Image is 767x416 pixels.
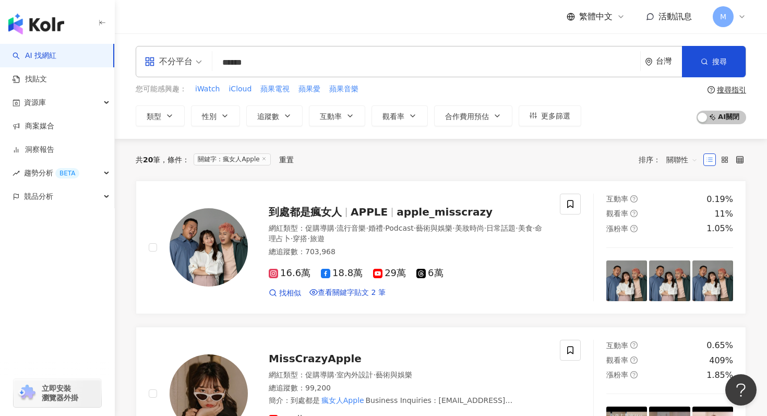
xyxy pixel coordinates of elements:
[260,84,290,94] span: 蘋果電視
[55,168,79,179] div: BETA
[351,206,388,218] span: APPLE
[170,208,248,287] img: KOL Avatar
[682,46,746,77] button: 搜尋
[606,371,628,379] span: 漲粉率
[318,288,386,296] span: 查看關鍵字貼文 2 筆
[606,195,628,203] span: 互動率
[269,288,301,299] a: 找相似
[376,371,412,379] span: 藝術與娛樂
[606,260,647,301] img: post-image
[136,84,187,94] span: 您可能感興趣：
[14,379,101,407] a: chrome extension立即安裝 瀏覽器外掛
[725,374,757,406] iframe: Help Scout Beacon - Open
[366,224,368,232] span: ·
[229,84,251,94] span: iCloud
[630,225,638,232] span: question-circle
[269,396,512,415] span: Business Inquiries : [EMAIL_ADDRESS][DOMAIN_NAME]
[606,356,628,364] span: 觀看率
[260,84,290,95] button: 蘋果電視
[13,170,20,177] span: rise
[147,112,161,121] span: 類型
[692,260,733,301] img: post-image
[541,112,570,120] span: 更多篩選
[630,341,638,349] span: question-circle
[269,206,342,218] span: 到處都是瘋女人
[279,288,301,299] span: 找相似
[385,224,413,232] span: Podcast
[136,181,746,315] a: KOL Avatar到處都是瘋女人APPLEapple_misscrazy網紅類型：促購導購·流行音樂·婚禮·Podcast·藝術與娛樂·美妝時尚·日常話題·美食·命理占卜·穿搭·旅遊總追蹤數：...
[712,57,727,66] span: 搜尋
[383,224,385,232] span: ·
[666,151,698,168] span: 關聯性
[630,356,638,364] span: question-circle
[42,384,78,402] span: 立即安裝 瀏覽器外掛
[191,105,240,126] button: 性別
[329,84,358,94] span: 蘋果音樂
[630,195,638,203] span: question-circle
[329,84,359,95] button: 蘋果音樂
[639,151,703,168] div: 排序：
[17,385,37,401] img: chrome extension
[13,51,56,61] a: searchAI 找網紅
[606,341,628,350] span: 互動率
[24,91,46,114] span: 資源庫
[8,14,64,34] img: logo
[337,224,366,232] span: 流行音樂
[706,340,733,351] div: 0.65%
[518,224,533,232] span: 美食
[195,84,220,94] span: iWatch
[298,84,320,94] span: 蘋果愛
[516,224,518,232] span: ·
[24,161,79,185] span: 趨勢分析
[337,371,373,379] span: 室內外設計
[533,224,535,232] span: ·
[13,74,47,85] a: 找貼文
[708,86,715,93] span: question-circle
[706,370,733,381] div: 1.85%
[310,234,325,243] span: 旅遊
[334,224,337,232] span: ·
[606,209,628,218] span: 觀看率
[452,224,454,232] span: ·
[309,288,386,299] a: 查看關鍵字貼文 2 筆
[307,234,309,243] span: ·
[305,371,334,379] span: 促購導購
[145,56,155,67] span: appstore
[717,86,746,94] div: 搜尋指引
[160,156,189,164] span: 條件 ：
[13,145,54,155] a: 洞察報告
[291,396,320,405] span: 到處都是
[630,210,638,217] span: question-circle
[706,223,733,234] div: 1.05%
[630,371,638,378] span: question-circle
[434,105,512,126] button: 合作費用預估
[656,57,682,66] div: 台灣
[269,352,362,365] span: MissCrazyApple
[194,153,270,165] span: 關鍵字：瘋女人Apple
[309,105,365,126] button: 互動率
[382,112,404,121] span: 觀看率
[579,11,613,22] span: 繁體中文
[269,268,310,279] span: 16.6萬
[269,383,547,394] div: 總追蹤數 ： 99,200
[445,112,489,121] span: 合作費用預估
[269,370,547,381] div: 網紅類型 ：
[371,105,428,126] button: 觀看率
[416,224,452,232] span: 藝術與娛樂
[649,260,690,301] img: post-image
[246,105,303,126] button: 追蹤數
[414,224,416,232] span: ·
[202,112,217,121] span: 性別
[519,105,581,126] button: 更多篩選
[298,84,321,95] button: 蘋果愛
[320,395,365,406] mark: 瘋女人Apple
[145,53,193,70] div: 不分平台
[305,224,334,232] span: 促購導購
[228,84,252,95] button: iCloud
[720,11,726,22] span: M
[136,105,185,126] button: 類型
[484,224,486,232] span: ·
[486,224,516,232] span: 日常話題
[291,234,293,243] span: ·
[334,371,337,379] span: ·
